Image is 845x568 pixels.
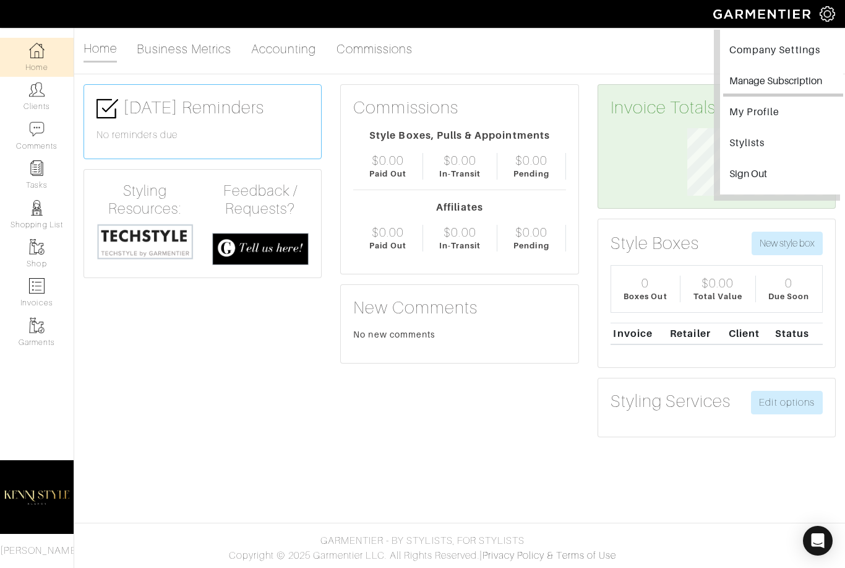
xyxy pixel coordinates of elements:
button: New style box [752,232,823,255]
div: $0.00 [701,276,734,291]
div: $0.00 [444,225,476,240]
div: $0.00 [372,225,404,240]
a: Accounting [251,37,317,61]
img: reminder-icon-8004d30b9f0a5d33ae49ab947aed9ed385cf756f9e5892f1edd6e32f2345188e.png [29,160,45,176]
a: Business Metrics [137,37,231,61]
img: gear-icon-white-bd11855cb880d31180b6d7d6211b90ccbf57a29d726f0c71d8c61bd08dd39cc2.png [820,6,835,22]
img: feedback_requests-3821251ac2bd56c73c230f3229a5b25d6eb027adea667894f41107c140538ee0.png [212,233,309,265]
img: comment-icon-a0a6a9ef722e966f86d9cbdc48e553b5cf19dbc54f86b18d962a5391bc8f6eb6.png [29,121,45,137]
div: Affiliates [353,200,565,215]
a: Commissions [337,37,413,61]
a: My Profile [723,100,843,128]
a: Edit options [751,391,823,414]
th: Client [726,323,772,344]
div: No new comments [353,328,565,341]
div: Style Boxes, Pulls & Appointments [353,128,565,143]
img: techstyle-93310999766a10050dc78ceb7f971a75838126fd19372ce40ba20cdf6a89b94b.png [97,223,194,260]
div: 0 [641,276,649,291]
span: Copyright © 2025 Garmentier LLC. All Rights Reserved. [229,550,479,561]
div: Total Value [693,291,743,302]
th: Retailer [667,323,725,344]
div: $0.00 [515,153,547,168]
img: garments-icon-b7da505a4dc4fd61783c78ac3ca0ef83fa9d6f193b1c9dc38574b1d14d53ca28.png [29,318,45,333]
div: Paid Out [369,168,406,180]
div: Pending [513,168,549,180]
img: check-box-icon-36a4915ff3ba2bd8f6e4f29bc755bb66becd62c870f447fc0dd1365fcfddab58.png [97,98,118,120]
a: Stylists [723,131,843,159]
img: orders-icon-0abe47150d42831381b5fb84f609e132dff9fe21cb692f30cb5eec754e2cba89.png [29,278,45,294]
a: Company Settings [723,38,843,66]
h6: No reminders due [97,129,309,141]
img: garmentier-logo-header-white-b43fb05a5012e4ada735d5af1a66efaba907eab6374d6393d1fbf88cb4ef424d.png [707,3,820,25]
h3: Invoice Totals [611,97,823,118]
div: Pending [513,240,549,251]
img: stylists-icon-eb353228a002819b7ec25b43dbf5f0378dd9e0616d9560372ff212230b889e62.png [29,200,45,216]
div: $0.00 [372,153,404,168]
button: Manage Subscription [723,69,843,97]
th: Invoice [611,323,667,344]
h3: Styling Services [611,391,731,412]
div: In-Transit [439,168,481,180]
div: Due Soon [768,291,809,302]
h3: Style Boxes [611,233,700,254]
a: Home [84,36,117,63]
th: Status [772,323,823,344]
h3: Commissions [353,97,458,118]
div: Boxes Out [624,291,667,302]
img: dashboard-icon-dbcd8f5a0b271acd01030246c82b418ddd0df26cd7fceb0bd07c9910d44c42f6.png [29,43,45,58]
div: Open Intercom Messenger [803,526,833,556]
h3: New Comments [353,297,565,318]
h4: Styling Resources: [97,182,194,218]
img: garments-icon-b7da505a4dc4fd61783c78ac3ca0ef83fa9d6f193b1c9dc38574b1d14d53ca28.png [29,239,45,255]
div: Paid Out [369,240,406,251]
div: In-Transit [439,240,481,251]
h4: Feedback / Requests? [212,182,309,218]
h3: [DATE] Reminders [97,97,309,120]
input: Sign Out [723,162,843,190]
div: $0.00 [444,153,476,168]
img: clients-icon-6bae9207a08558b7cb47a8932f037763ab4055f8c8b6bfacd5dc20c3e0201464.png [29,82,45,97]
div: $0.00 [515,225,547,240]
div: 0 [785,276,792,291]
a: Privacy Policy & Terms of Use [483,550,616,561]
